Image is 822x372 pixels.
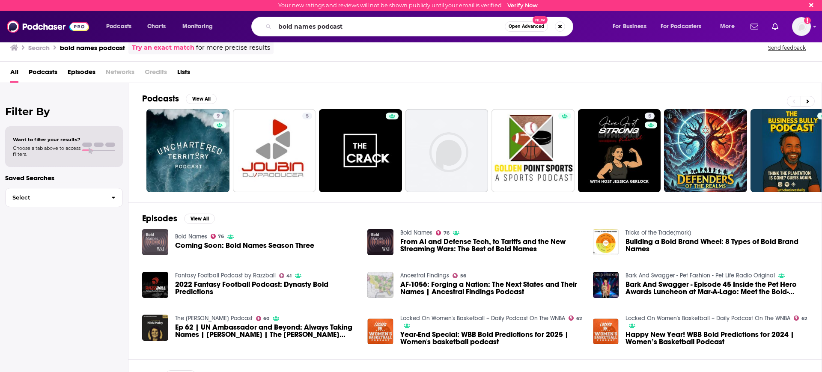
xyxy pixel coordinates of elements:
img: Podchaser - Follow, Share and Rate Podcasts [7,18,89,35]
img: From AI and Defense Tech, to Tariffs and the New Streaming Wars: The Best of Bold Names [367,229,393,255]
a: Locked On Women's Basketball – Daily Podcast On The WNBA [625,315,790,322]
a: 5 [578,109,661,192]
a: 41 [279,273,292,278]
a: AF-1056: Forging a Nation: The Next States and Their Names | Ancestral Findings Podcast [367,272,393,298]
a: Bark And Swagger - Pet Fashion - Pet Life Radio Original [625,272,775,279]
a: Coming Soon: Bold Names Season Three [175,242,314,249]
a: 62 [794,315,807,321]
span: Networks [106,65,134,83]
img: Building a Bold Brand Wheel: 8 Types of Bold Brand Names [593,229,619,255]
a: Podcasts [29,65,57,83]
span: From AI and Defense Tech, to Tariffs and the New Streaming Wars: The Best of Bold Names [400,238,583,253]
span: Monitoring [182,21,213,33]
span: For Podcasters [661,21,702,33]
a: 9 [213,113,223,119]
a: Bold Names [400,229,432,236]
a: Verify Now [507,2,538,9]
a: 76 [211,234,224,239]
span: 62 [576,317,582,321]
span: Select [6,195,104,200]
a: Year-End Special: WBB Bold Predictions for 2025 | Women's basketball podcast [400,331,583,345]
a: Locked On Women's Basketball – Daily Podcast On The WNBA [400,315,565,322]
span: for more precise results [196,43,270,53]
span: For Business [613,21,646,33]
span: Ep 62 | UN Ambassador and Beyond: Always Taking Names | [PERSON_NAME] | The [PERSON_NAME] Podcast [175,324,357,338]
a: Ep 62 | UN Ambassador and Beyond: Always Taking Names | Nikki Haley | The Glenn Beck Podcast [175,324,357,338]
a: Try an exact match [132,43,194,53]
span: 9 [217,112,220,121]
button: View All [186,94,217,104]
input: Search podcasts, credits, & more... [275,20,505,33]
a: Bold Names [175,233,207,240]
a: Show notifications dropdown [747,19,762,34]
a: 5 [233,109,316,192]
a: Ancestral Findings [400,272,449,279]
span: AF-1056: Forging a Nation: The Next States and Their Names | Ancestral Findings Podcast [400,281,583,295]
span: Podcasts [106,21,131,33]
img: Year-End Special: WBB Bold Predictions for 2025 | Women's basketball podcast [367,318,393,345]
span: Open Advanced [509,24,544,29]
a: Happy New Year! WBB Bold Predictions for 2024 | Women’s Basketball Podcast [625,331,808,345]
h2: Podcasts [142,93,179,104]
button: open menu [714,20,745,33]
div: Search podcasts, credits, & more... [259,17,581,36]
span: 60 [263,317,269,321]
img: Happy New Year! WBB Bold Predictions for 2024 | Women’s Basketball Podcast [593,318,619,345]
a: Bark And Swagger - Episode 45 Inside the Pet Hero Awards Luncheon at Mar-A-Lago: Meet the Bold-fa... [593,272,619,298]
a: Lists [177,65,190,83]
img: 2022 Fantasy Football Podcast: Dynasty Bold Predictions [142,272,168,298]
span: 5 [306,112,309,121]
button: Select [5,188,123,207]
a: 5 [645,113,655,119]
span: 76 [444,231,450,235]
a: 60 [256,316,270,321]
span: 5 [648,112,651,121]
a: All [10,65,18,83]
span: Logged in as MelissaPS [792,17,811,36]
a: Fantasy Football Podcast by Razzball [175,272,276,279]
button: open menu [607,20,657,33]
a: Bark And Swagger - Episode 45 Inside the Pet Hero Awards Luncheon at Mar-A-Lago: Meet the Bold-fa... [625,281,808,295]
div: Your new ratings and reviews will not be shown publicly until your email is verified. [278,2,538,9]
h2: Episodes [142,213,177,224]
a: Tricks of the Trade(mark) [625,229,691,236]
button: open menu [655,20,714,33]
a: Charts [142,20,171,33]
span: Credits [145,65,167,83]
span: 56 [460,274,466,278]
h2: Filter By [5,105,123,118]
p: Saved Searches [5,174,123,182]
span: 76 [218,235,224,238]
span: New [533,16,548,24]
a: EpisodesView All [142,213,215,224]
a: 76 [436,230,450,235]
button: View All [184,214,215,224]
span: 41 [286,274,292,278]
a: Episodes [68,65,95,83]
h3: bold names podcast [60,44,125,52]
span: Building a Bold Brand Wheel: 8 Types of Bold Brand Names [625,238,808,253]
span: More [720,21,735,33]
span: Want to filter your results? [13,137,80,143]
a: Show notifications dropdown [768,19,782,34]
a: 2022 Fantasy Football Podcast: Dynasty Bold Predictions [175,281,357,295]
button: Send feedback [765,44,808,51]
h3: Search [28,44,50,52]
img: Coming Soon: Bold Names Season Three [142,229,168,255]
a: PodcastsView All [142,93,217,104]
button: open menu [176,20,224,33]
img: User Profile [792,17,811,36]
